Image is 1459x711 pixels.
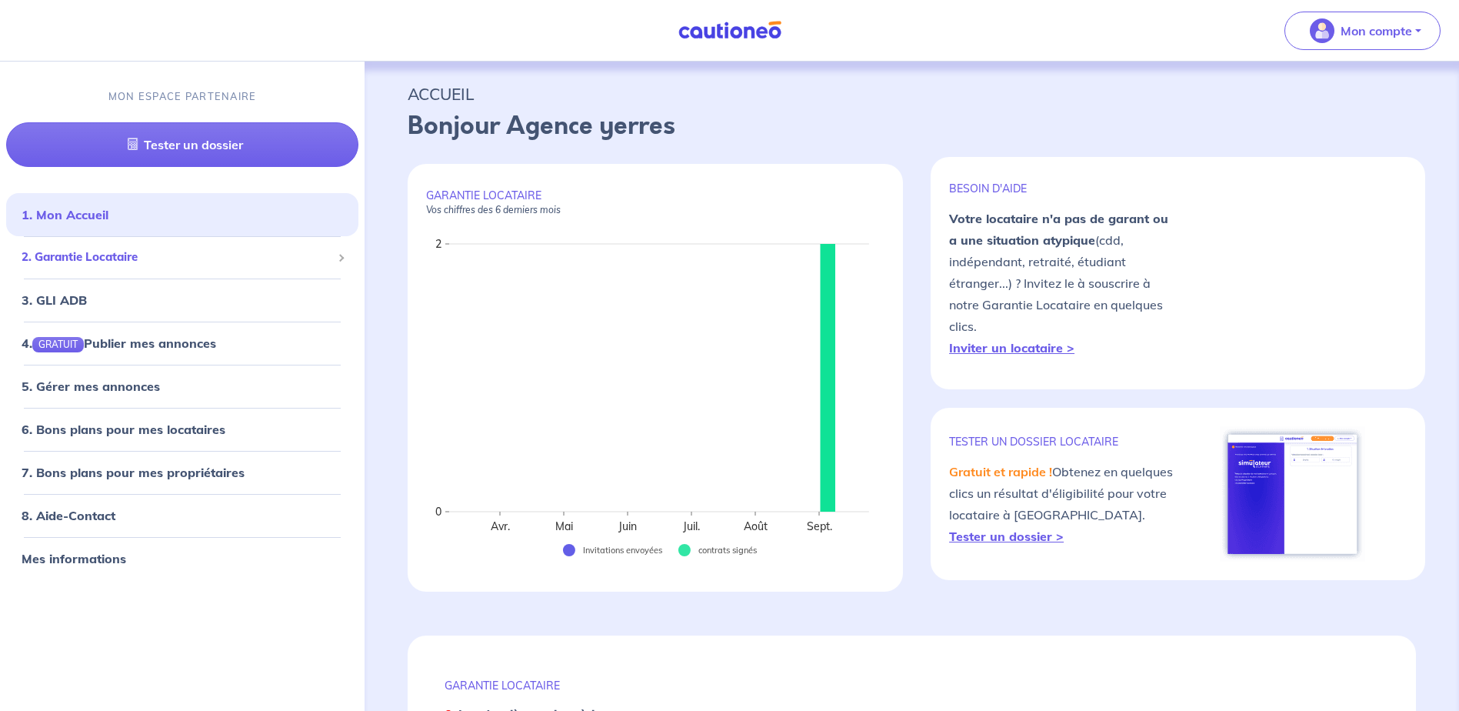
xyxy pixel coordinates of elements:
[108,89,257,104] p: MON ESPACE PARTENAIRE
[435,505,441,519] text: 0
[1341,22,1412,40] p: Mon compte
[22,508,115,523] a: 8. Aide-Contact
[426,189,884,216] p: GARANTIE LOCATAIRE
[6,243,358,273] div: 2. Garantie Locataire
[949,182,1178,195] p: BESOIN D'AIDE
[435,237,441,251] text: 2
[949,208,1178,359] p: (cdd, indépendant, retraité, étudiant étranger...) ? Invitez le à souscrire à notre Garantie Loca...
[949,529,1064,544] a: Tester un dossier >
[6,328,358,359] div: 4.GRATUITPublier mes annonces
[22,249,331,267] span: 2. Garantie Locataire
[618,519,637,533] text: Juin
[6,200,358,231] div: 1. Mon Accueil
[408,108,1416,145] p: Bonjour Agence yerres
[6,414,358,445] div: 6. Bons plans pour mes locataires
[445,679,1379,693] p: GARANTIE LOCATAIRE
[6,123,358,168] a: Tester un dossier
[6,500,358,531] div: 8. Aide-Contact
[949,211,1168,248] strong: Votre locataire n'a pas de garant ou a une situation atypique
[491,519,510,533] text: Avr.
[22,292,87,308] a: 3. GLI ADB
[555,519,573,533] text: Mai
[6,543,358,574] div: Mes informations
[6,457,358,488] div: 7. Bons plans pour mes propriétaires
[22,208,108,223] a: 1. Mon Accueil
[22,551,126,566] a: Mes informations
[682,519,700,533] text: Juil.
[408,80,1416,108] p: ACCUEIL
[1284,12,1441,50] button: illu_account_valid_menu.svgMon compte
[807,519,832,533] text: Sept.
[1310,18,1334,43] img: illu_account_valid_menu.svg
[949,435,1178,449] p: TESTER un dossier locataire
[672,21,788,40] img: Cautioneo
[22,379,160,394] a: 5. Gérer mes annonces
[1178,209,1407,339] img: video-gli-new-none.jpg
[6,371,358,402] div: 5. Gérer mes annonces
[22,422,225,437] a: 6. Bons plans pour mes locataires
[744,519,768,533] text: Août
[1220,426,1365,562] img: simulateur.png
[22,465,245,480] a: 7. Bons plans pour mes propriétaires
[949,340,1074,355] a: Inviter un locataire >
[22,335,216,351] a: 4.GRATUITPublier mes annonces
[949,464,1052,479] em: Gratuit et rapide !
[426,204,561,215] em: Vos chiffres des 6 derniers mois
[6,285,358,315] div: 3. GLI ADB
[949,461,1178,547] p: Obtenez en quelques clics un résultat d'éligibilité pour votre locataire à [GEOGRAPHIC_DATA].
